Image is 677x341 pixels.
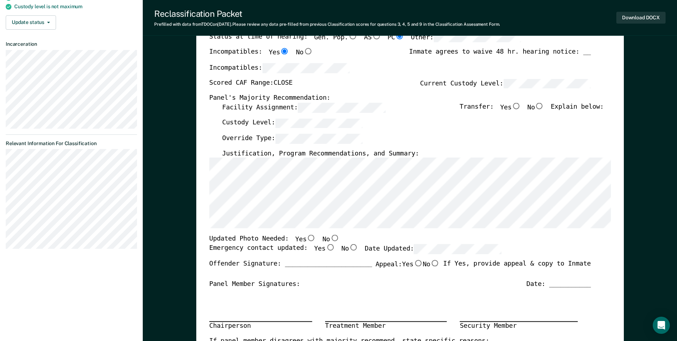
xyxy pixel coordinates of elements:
input: Yes [511,103,521,109]
input: Date Updated: [414,244,501,254]
input: Yes [280,48,289,55]
label: Scored CAF Range: CLOSE [209,79,292,88]
label: Yes [500,103,521,113]
input: AS [372,33,381,39]
input: Incompatibles: [262,63,349,73]
div: Incompatibles: [209,48,313,63]
div: Open Intercom Messenger [653,317,670,334]
label: No [527,103,544,113]
button: Update status [6,15,56,30]
dt: Relevant Information For Classification [6,140,137,147]
label: Gen. Pop. [314,33,358,43]
label: Yes [269,48,289,58]
div: Panel Member Signatures: [209,281,300,289]
span: maximum [60,4,82,9]
div: Chairperson [209,321,312,331]
input: Override Type: [275,134,363,144]
input: No [430,260,439,266]
label: Incompatibles: [209,63,350,73]
label: Custody Level: [222,118,363,128]
button: Download DOCX [616,12,666,24]
label: Current Custody Level: [420,79,591,88]
input: Yes [325,244,335,251]
dt: Incarceration [6,41,137,47]
label: Appeal: [375,260,440,275]
input: Custody Level: [275,118,363,128]
div: Status at time of hearing: [209,33,521,49]
div: Updated Photo Needed: [209,235,339,244]
label: No [341,244,358,254]
label: Date Updated: [365,244,501,254]
label: Other: [411,33,521,43]
input: PC [395,33,404,39]
input: No [535,103,544,109]
div: Prefilled with data from TDOC on [DATE] . Please review any data pre-filled from previous Classif... [154,22,500,27]
div: Inmate agrees to waive 48 hr. hearing notice: __ [409,48,591,63]
input: Yes [307,235,316,242]
input: No [349,244,358,251]
input: No [303,48,313,55]
input: No [330,235,339,242]
div: Panel's Majority Recommendation: [209,94,591,103]
label: Yes [314,244,335,254]
label: Justification, Program Recommendations, and Summary: [222,149,419,158]
div: Custody level is not [14,4,137,10]
input: Current Custody Level: [503,79,591,88]
div: Transfer: Explain below: [460,103,604,119]
label: Yes [295,235,316,244]
label: No [296,48,313,58]
input: Facility Assignment: [298,103,385,113]
label: No [423,260,439,269]
div: Treatment Member [325,321,447,331]
label: PC [387,33,404,43]
div: Reclassification Packet [154,9,500,19]
input: Yes [413,260,423,266]
label: Facility Assignment: [222,103,385,113]
div: Emergency contact updated: [209,244,501,260]
label: AS [364,33,381,43]
label: No [322,235,339,244]
div: Date: ___________ [526,281,591,289]
label: Override Type: [222,134,363,144]
div: Offender Signature: _______________________ If Yes, provide appeal & copy to Inmate [209,260,591,281]
input: Gen. Pop. [348,33,357,39]
input: Other: [434,33,521,43]
div: Security Member [460,321,578,331]
label: Yes [402,260,423,269]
